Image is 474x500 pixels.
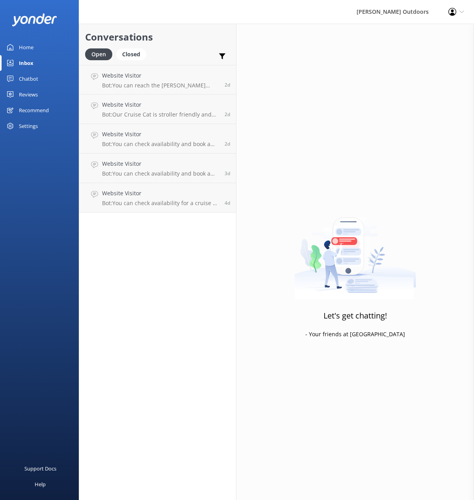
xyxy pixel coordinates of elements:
[102,200,219,207] p: Bot: You can check availability for a cruise to the Māori Rock Carvings by visiting [URL][DOMAIN_...
[12,13,57,26] img: yonder-white-logo.png
[102,82,219,89] p: Bot: You can reach the [PERSON_NAME] Outdoors team at [PHONE_NUMBER], [PHONE_NUMBER] (within [GEO...
[102,111,219,118] p: Bot: Our Cruise Cat is stroller friendly and can accommodate wheelchair access, but it does depen...
[225,200,230,206] span: Sep 22 2025 09:11am (UTC +12:00) Pacific/Auckland
[79,94,236,124] a: Website VisitorBot:Our Cruise Cat is stroller friendly and can accommodate wheelchair access, but...
[79,154,236,183] a: Website VisitorBot:You can check availability and book a cruise to the Māori Rock Carvings direct...
[225,170,230,177] span: Sep 22 2025 08:32pm (UTC +12:00) Pacific/Auckland
[305,330,405,339] p: - Your friends at [GEOGRAPHIC_DATA]
[323,309,387,322] h3: Let's get chatting!
[19,118,38,134] div: Settings
[79,65,236,94] a: Website VisitorBot:You can reach the [PERSON_NAME] Outdoors team at [PHONE_NUMBER], [PHONE_NUMBER...
[79,183,236,213] a: Website VisitorBot:You can check availability for a cruise to the Māori Rock Carvings by visiting...
[102,141,219,148] p: Bot: You can check availability and book a cruise to the Māori Rock Carvings directly through our...
[85,30,230,44] h2: Conversations
[19,71,38,87] div: Chatbot
[24,461,56,476] div: Support Docs
[102,71,219,80] h4: Website Visitor
[225,111,230,118] span: Sep 23 2025 11:07pm (UTC +12:00) Pacific/Auckland
[102,170,219,177] p: Bot: You can check availability and book a cruise to the Māori Rock Carvings directly through our...
[225,141,230,147] span: Sep 23 2025 04:14pm (UTC +12:00) Pacific/Auckland
[116,48,146,60] div: Closed
[19,102,49,118] div: Recommend
[19,55,33,71] div: Inbox
[85,50,116,58] a: Open
[85,48,112,60] div: Open
[102,159,219,168] h4: Website Visitor
[19,87,38,102] div: Reviews
[79,124,236,154] a: Website VisitorBot:You can check availability and book a cruise to the Māori Rock Carvings direct...
[294,201,416,299] img: artwork of a man stealing a conversation from at giant smartphone
[19,39,33,55] div: Home
[102,100,219,109] h4: Website Visitor
[35,476,46,492] div: Help
[225,81,230,88] span: Sep 24 2025 10:34am (UTC +12:00) Pacific/Auckland
[102,189,219,198] h4: Website Visitor
[116,50,150,58] a: Closed
[102,130,219,139] h4: Website Visitor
